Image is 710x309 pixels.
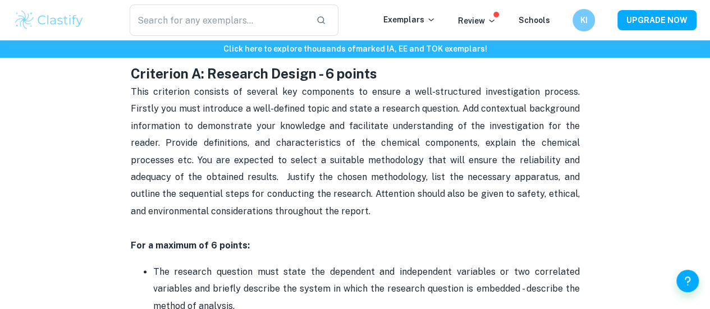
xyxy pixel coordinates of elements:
[676,270,699,292] button: Help and Feedback
[572,9,595,31] button: KI
[519,16,550,25] a: Schools
[13,9,85,31] img: Clastify logo
[578,14,590,26] h6: KI
[131,240,250,251] strong: For a maximum of 6 points:
[131,86,582,216] span: This criterion consists of several key components to ensure a well-structured investigation proce...
[2,43,708,55] h6: Click here to explore thousands of marked IA, EE and TOK exemplars !
[458,15,496,27] p: Review
[383,13,436,26] p: Exemplars
[131,66,377,81] strong: Criterion A: Research Design - 6 points
[130,4,307,36] input: Search for any exemplars...
[617,10,697,30] button: UPGRADE NOW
